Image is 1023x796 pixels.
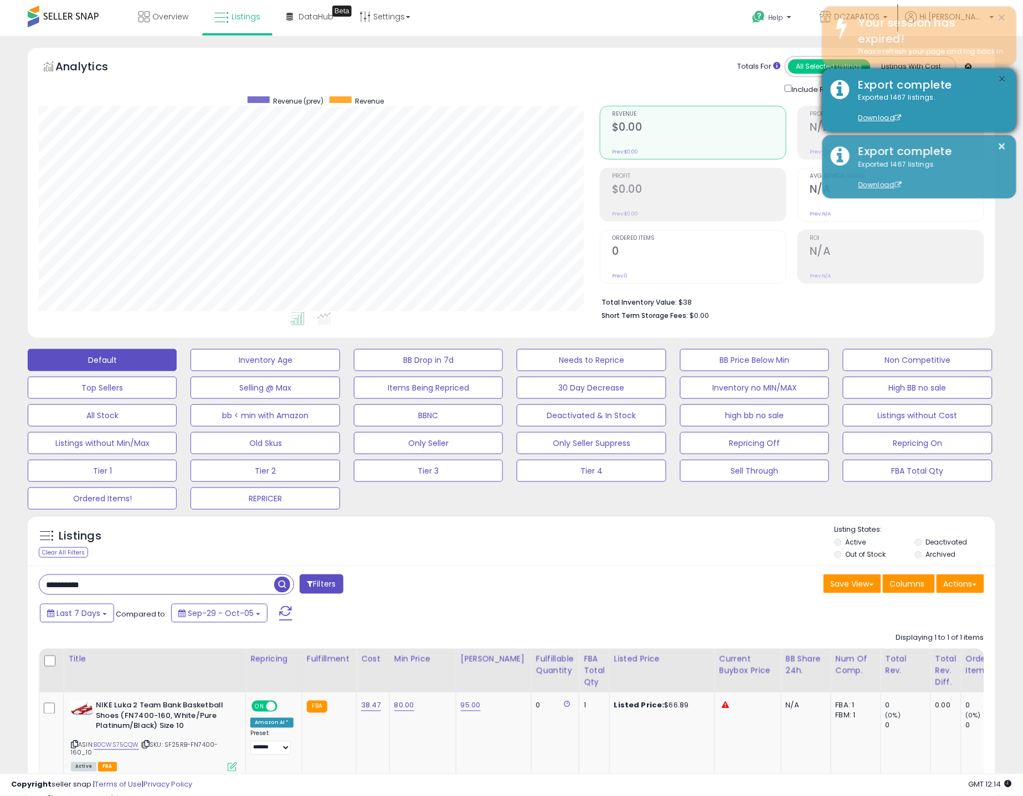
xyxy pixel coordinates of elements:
[28,432,177,454] button: Listings without Min/Max
[354,460,503,482] button: Tier 3
[810,148,831,155] small: Prev: N/A
[56,608,100,619] span: Last 7 Days
[966,701,1011,711] div: 0
[11,779,52,790] strong: Copyright
[612,245,786,260] h2: 0
[191,487,340,510] button: REPRICER
[191,349,340,371] button: Inventory Age
[517,377,666,399] button: 30 Day Decrease
[859,113,902,122] a: Download
[810,245,984,260] h2: N/A
[843,460,992,482] button: FBA Total Qty
[810,173,984,179] span: Avg. Buybox Share
[612,273,628,279] small: Prev: 0
[28,349,177,371] button: Default
[354,432,503,454] button: Only Seller
[859,180,902,189] a: Download
[612,121,786,136] h2: $0.00
[614,701,706,711] div: $66.89
[28,460,177,482] button: Tier 1
[232,11,260,22] span: Listings
[584,653,605,688] div: FBA Total Qty
[171,604,268,623] button: Sep-29 - Oct-05
[250,718,294,728] div: Amazon AI *
[461,700,481,711] a: 95.00
[836,711,872,721] div: FBM: 1
[39,547,88,558] div: Clear All Filters
[824,574,881,593] button: Save View
[361,700,381,711] a: 38.47
[836,701,872,711] div: FBA: 1
[850,15,1008,47] div: Your session has expired!
[843,404,992,427] button: Listings without Cost
[810,121,984,136] h2: N/A
[59,528,101,544] h5: Listings
[300,574,343,594] button: Filters
[614,653,710,665] div: Listed Price
[810,273,831,279] small: Prev: N/A
[71,762,96,772] span: All listings currently available for purchase on Amazon
[843,349,992,371] button: Non Competitive
[890,578,925,589] span: Columns
[614,700,665,711] b: Listed Price:
[926,537,968,547] label: Deactivated
[612,210,638,217] small: Prev: $0.00
[253,702,266,711] span: ON
[850,143,1008,160] div: Export complete
[810,183,984,198] h2: N/A
[602,311,688,320] b: Short Term Storage Fees:
[612,235,786,242] span: Ordered Items
[998,73,1007,86] button: ×
[810,111,984,117] span: Profit [PERSON_NAME]
[846,550,886,559] label: Out of Stock
[71,701,93,718] img: 41QIAEMJSnL._SL40_.jpg
[152,11,188,22] span: Overview
[274,96,324,106] span: Revenue (prev)
[95,779,142,790] a: Terms of Use
[55,59,130,77] h5: Analytics
[966,721,1011,731] div: 0
[307,653,352,665] div: Fulfillment
[966,653,1006,676] div: Ordered Items
[517,349,666,371] button: Needs to Reprice
[28,377,177,399] button: Top Sellers
[602,297,677,307] b: Total Inventory Value:
[517,460,666,482] button: Tier 4
[850,160,1008,191] div: Exported 1467 listings.
[536,701,570,711] div: 0
[883,574,935,593] button: Columns
[356,96,384,106] span: Revenue
[94,741,139,750] a: B0CWS75CQW
[690,310,709,321] span: $0.00
[612,183,786,198] h2: $0.00
[998,11,1007,25] button: ×
[719,653,777,676] div: Current Buybox Price
[935,653,957,688] div: Total Rev. Diff.
[143,779,192,790] a: Privacy Policy
[40,604,114,623] button: Last 7 Days
[354,349,503,371] button: BB Drop in 7d
[738,61,781,72] div: Totals For
[250,730,294,755] div: Preset:
[966,711,981,720] small: (0%)
[935,701,953,711] div: 0.00
[276,702,294,711] span: OFF
[926,550,956,559] label: Archived
[536,653,574,676] div: Fulfillable Quantity
[998,140,1007,153] button: ×
[680,432,829,454] button: Repricing Off
[116,609,167,619] span: Compared to:
[96,701,230,735] b: NIKE Luka 2 Team Bank Basketball Shoes (FN7400-160, White/Pure Platinum/Black) Size 10
[11,780,192,790] div: seller snap | |
[517,432,666,454] button: Only Seller Suppress
[786,701,822,711] div: N/A
[850,47,1008,57] div: Please refresh your page and log back in
[461,653,527,665] div: [PERSON_NAME]
[769,13,784,22] span: Help
[810,210,831,217] small: Prev: N/A
[843,432,992,454] button: Repricing On
[835,525,995,535] p: Listing States:
[71,701,237,771] div: ASIN:
[850,93,1008,124] div: Exported 1467 listings.
[584,701,601,711] div: 1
